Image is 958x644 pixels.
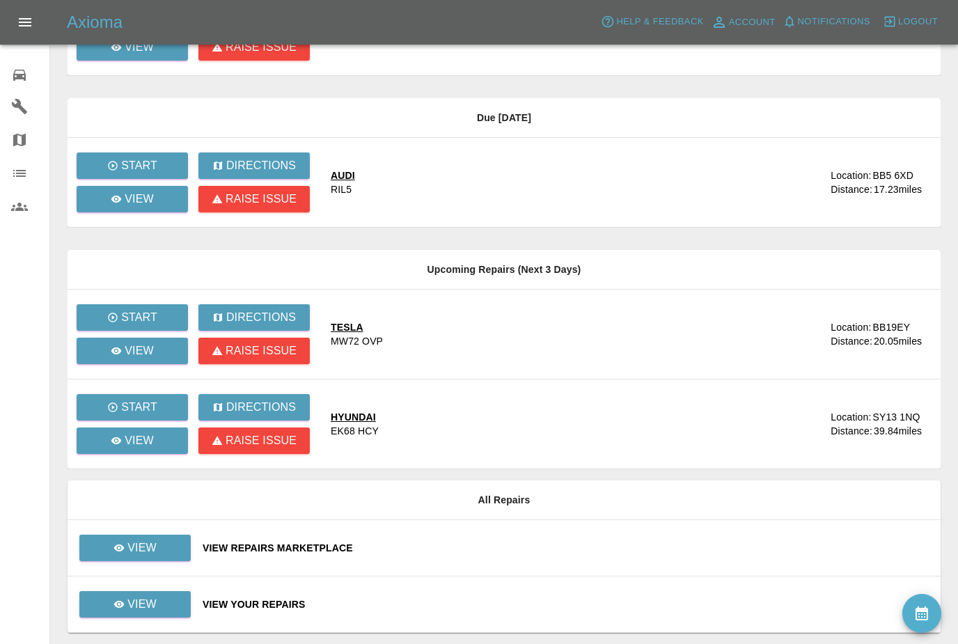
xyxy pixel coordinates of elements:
[77,338,188,364] a: View
[121,309,157,326] p: Start
[798,14,870,30] span: Notifications
[872,410,920,424] div: SY13 1NQ
[198,186,310,212] button: Raise issue
[898,14,938,30] span: Logout
[872,320,910,334] div: BB19EY
[226,191,297,207] p: Raise issue
[226,432,297,449] p: Raise issue
[831,320,929,348] a: Location:BB19EYDistance:20.05miles
[831,410,871,424] div: Location:
[67,11,123,33] h5: Axioma
[874,182,929,196] div: 17.23 miles
[331,182,352,196] div: RIL5
[331,320,383,334] div: TESLA
[331,410,379,424] div: HYUNDAI
[831,168,871,182] div: Location:
[77,394,188,421] button: Start
[121,399,157,416] p: Start
[831,410,929,438] a: Location:SY13 1NQDistance:39.84miles
[707,11,779,33] a: Account
[879,11,941,33] button: Logout
[198,394,310,421] button: Directions
[125,432,154,449] p: View
[779,11,874,33] button: Notifications
[125,191,154,207] p: View
[8,6,42,39] button: Open drawer
[226,343,297,359] p: Raise issue
[226,157,296,174] p: Directions
[198,304,310,331] button: Directions
[902,594,941,633] button: availability
[874,334,929,348] div: 20.05 miles
[79,542,191,553] a: View
[729,15,776,31] span: Account
[872,168,913,182] div: BB5 6XD
[616,14,703,30] span: Help & Feedback
[331,334,383,348] div: MW72 OVP
[874,424,929,438] div: 39.84 miles
[198,34,310,61] button: Raise issue
[226,399,296,416] p: Directions
[831,424,872,438] div: Distance:
[331,168,819,196] a: AUDIRIL5
[198,338,310,364] button: Raise issue
[331,168,355,182] div: AUDI
[77,427,188,454] a: View
[121,157,157,174] p: Start
[203,541,929,555] a: View Repairs Marketplace
[79,598,191,609] a: View
[127,540,157,556] p: View
[226,309,296,326] p: Directions
[831,182,872,196] div: Distance:
[68,98,941,138] th: Due [DATE]
[226,39,297,56] p: Raise issue
[77,304,188,331] button: Start
[198,152,310,179] button: Directions
[331,424,379,438] div: EK68 HCY
[79,535,191,561] a: View
[125,343,154,359] p: View
[77,34,188,61] a: View
[198,427,310,454] button: Raise issue
[127,596,157,613] p: View
[68,480,941,520] th: All Repairs
[331,320,819,348] a: TESLAMW72 OVP
[831,334,872,348] div: Distance:
[597,11,707,33] button: Help & Feedback
[77,152,188,179] button: Start
[331,410,819,438] a: HYUNDAIEK68 HCY
[125,39,154,56] p: View
[831,320,871,334] div: Location:
[77,186,188,212] a: View
[203,597,929,611] a: View Your Repairs
[831,168,929,196] a: Location:BB5 6XDDistance:17.23miles
[79,591,191,618] a: View
[68,250,941,290] th: Upcoming Repairs (Next 3 Days)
